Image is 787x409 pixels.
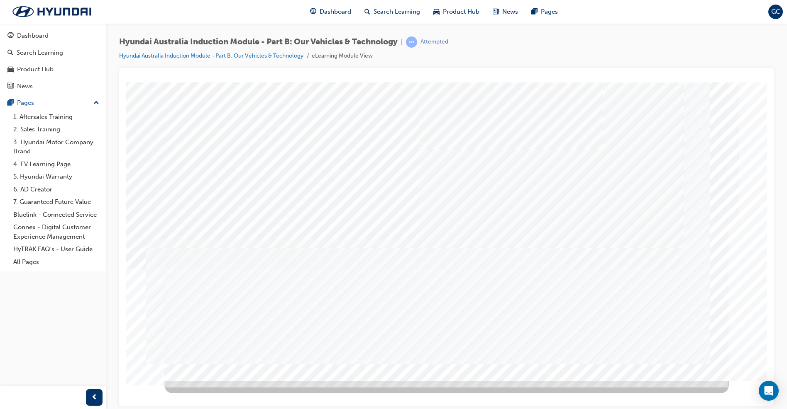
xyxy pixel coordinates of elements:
span: Hyundai Australia Induction Module - Part B: Our Vehicles & Technology [119,37,398,47]
a: HyTRAK FAQ's - User Guide [10,243,103,256]
a: pages-iconPages [525,3,565,20]
div: Product Hub [17,65,54,74]
span: news-icon [493,7,499,17]
button: DashboardSearch LearningProduct HubNews [3,27,103,95]
img: Trak [4,3,100,20]
div: News [17,82,33,91]
span: Dashboard [320,7,351,17]
a: 4. EV Learning Page [10,158,103,171]
span: car-icon [7,66,14,73]
a: guage-iconDashboard [303,3,358,20]
button: Pages [3,95,103,111]
span: Pages [541,7,558,17]
span: news-icon [7,83,14,90]
div: Search Learning [17,48,63,58]
div: Open Intercom Messenger [759,381,779,401]
span: Product Hub [443,7,479,17]
a: 6. AD Creator [10,183,103,196]
span: up-icon [93,98,99,109]
a: Search Learning [3,45,103,61]
a: Product Hub [3,62,103,77]
a: All Pages [10,256,103,269]
a: 3. Hyundai Motor Company Brand [10,136,103,158]
span: pages-icon [7,99,14,107]
span: Search Learning [374,7,420,17]
span: search-icon [7,49,13,57]
a: Bluelink - Connected Service [10,208,103,221]
a: 2. Sales Training [10,123,103,136]
div: Attempted [420,38,448,46]
a: car-iconProduct Hub [427,3,486,20]
a: news-iconNews [486,3,525,20]
a: 5. Hyundai Warranty [10,170,103,183]
a: Dashboard [3,28,103,44]
div: Dashboard [17,31,49,41]
a: Connex - Digital Customer Experience Management [10,221,103,243]
span: search-icon [364,7,370,17]
span: GC [771,7,780,17]
a: Hyundai Australia Induction Module - Part B: Our Vehicles & Technology [119,52,303,59]
a: search-iconSearch Learning [358,3,427,20]
span: learningRecordVerb_ATTEMPT-icon [406,36,417,48]
span: | [401,37,403,47]
a: 7. Guaranteed Future Value [10,196,103,208]
li: eLearning Module View [312,51,373,61]
a: News [3,79,103,94]
button: GC [768,5,783,19]
span: pages-icon [531,7,538,17]
span: car-icon [433,7,440,17]
div: Pages [17,98,34,108]
span: guage-icon [310,7,316,17]
span: prev-icon [91,392,98,403]
a: 1. Aftersales Training [10,111,103,123]
span: guage-icon [7,32,14,40]
span: News [502,7,518,17]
